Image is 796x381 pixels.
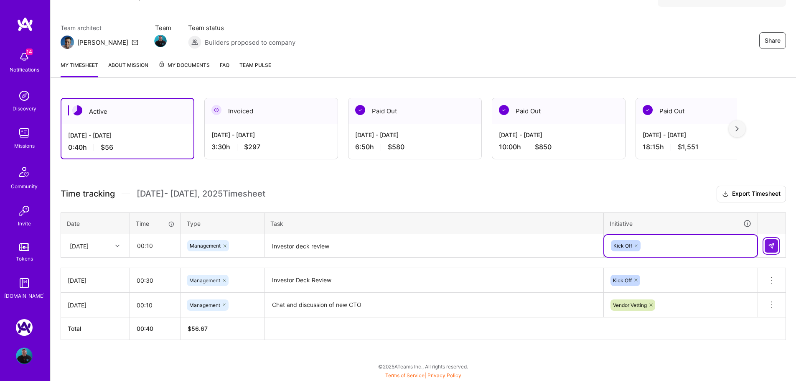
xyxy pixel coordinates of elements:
div: [DATE] [68,301,123,309]
span: Share [765,36,781,45]
textarea: Investor Deck Review [265,269,603,292]
input: HH:MM [130,269,181,292]
i: icon Mail [132,39,138,46]
img: Paid Out [499,105,509,115]
img: Team Member Avatar [154,35,167,47]
div: Paid Out [636,98,769,124]
img: User Avatar [16,348,33,364]
span: Team status [188,23,295,32]
div: Initiative [610,219,752,228]
span: Vendor Vetting [613,302,647,308]
div: Paid Out [348,98,481,124]
img: guide book [16,275,33,292]
img: bell [16,49,33,65]
img: Active [72,105,82,115]
span: Team Pulse [239,62,271,68]
img: Submit [768,243,775,249]
th: Task [264,212,604,234]
div: null [765,239,779,253]
div: Tokens [16,254,33,263]
a: FAQ [220,61,229,77]
div: Missions [14,141,35,150]
span: $56 [101,143,113,152]
input: HH:MM [130,235,180,257]
span: Management [190,243,221,249]
img: Paid Out [355,105,365,115]
img: Invoiced [211,105,221,115]
img: Team Architect [61,36,74,49]
img: Builders proposed to company [188,36,201,49]
span: My Documents [158,61,210,70]
img: Rent Parity: Team for leveling the playing field in the property management space [16,319,33,336]
button: Share [759,32,786,49]
span: 14 [26,49,33,55]
div: [DOMAIN_NAME] [4,292,45,300]
div: [PERSON_NAME] [77,38,128,47]
th: Total [61,317,130,340]
span: Management [189,302,220,308]
span: $ 56.67 [188,325,208,332]
a: Rent Parity: Team for leveling the playing field in the property management space [14,319,35,336]
img: Paid Out [643,105,653,115]
div: Invoiced [205,98,338,124]
span: $1,551 [678,143,699,151]
div: [DATE] [70,241,89,250]
div: Paid Out [492,98,625,124]
span: $580 [388,143,404,151]
div: [DATE] - [DATE] [355,130,475,139]
a: My Documents [158,61,210,77]
div: 10:00 h [499,143,618,151]
span: Time tracking [61,189,115,199]
img: teamwork [16,125,33,141]
div: Discovery [13,104,36,113]
div: 0:40 h [68,143,187,152]
img: Community [14,162,34,182]
div: Notifications [10,65,39,74]
div: 6:50 h [355,143,475,151]
a: Privacy Policy [427,372,461,378]
div: [DATE] - [DATE] [68,131,187,140]
a: Team Member Avatar [155,34,166,48]
textarea: Investor deck review [265,235,603,257]
div: 3:30 h [211,143,331,151]
textarea: Chat and discussion of new CTO [265,294,603,317]
span: Management [189,277,220,284]
a: User Avatar [14,348,35,364]
div: [DATE] - [DATE] [499,130,618,139]
div: [DATE] - [DATE] [211,130,331,139]
span: Team [155,23,171,32]
input: HH:MM [130,294,181,316]
div: [DATE] - [DATE] [643,130,762,139]
span: Builders proposed to company [205,38,295,47]
img: tokens [19,243,29,251]
img: discovery [16,87,33,104]
i: icon Download [722,190,729,199]
div: Time [136,219,175,228]
a: About Mission [108,61,148,77]
th: Date [61,212,130,234]
span: Team architect [61,23,138,32]
span: $850 [535,143,552,151]
span: | [385,372,461,378]
div: Community [11,182,38,191]
th: 00:40 [130,317,181,340]
i: icon Chevron [115,244,120,248]
img: right [735,126,739,132]
a: Team Pulse [239,61,271,77]
span: $297 [244,143,260,151]
div: Invite [18,219,31,228]
a: Terms of Service [385,372,425,378]
div: Active [61,99,193,124]
a: My timesheet [61,61,98,77]
div: © 2025 ATeams Inc., All rights reserved. [50,356,796,377]
div: [DATE] [68,276,123,285]
span: Kick Off [613,243,632,249]
img: logo [17,17,33,32]
th: Type [181,212,264,234]
span: Kick Off [613,277,632,284]
button: Export Timesheet [717,186,786,202]
img: Invite [16,202,33,219]
div: 18:15 h [643,143,762,151]
span: [DATE] - [DATE] , 2025 Timesheet [137,189,265,199]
